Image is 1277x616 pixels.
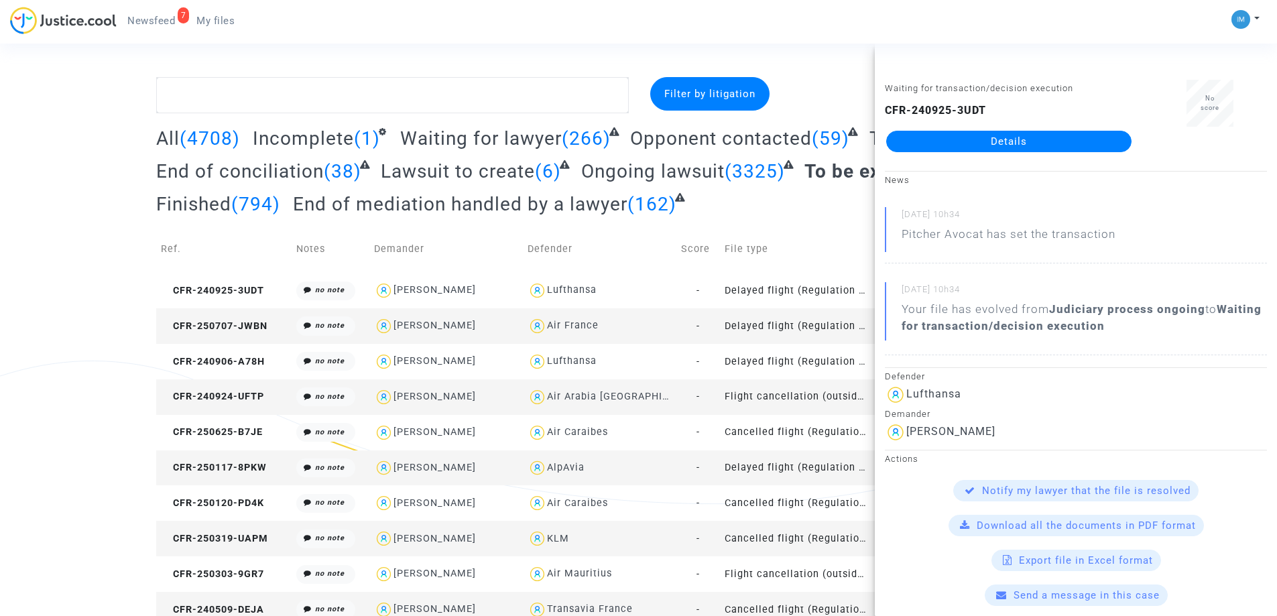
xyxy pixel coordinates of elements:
[253,127,354,149] span: Incomplete
[354,127,380,149] span: (1)
[547,391,703,402] div: Air Arabia [GEOGRAPHIC_DATA]
[720,450,873,486] td: Delayed flight (Regulation EC 261/2004)
[393,533,476,544] div: [PERSON_NAME]
[869,127,929,149] span: To pay
[696,320,700,332] span: -
[523,225,676,273] td: Defender
[720,556,873,592] td: Flight cancellation (outside of EU - Montreal Convention)
[369,225,523,273] td: Demander
[161,391,264,402] span: CFR-240924-UFTP
[374,564,393,584] img: icon-user.svg
[720,344,873,379] td: Delayed flight (Regulation EC 261/2004)
[902,226,1115,249] p: Pitcher Avocat has set the transaction
[885,422,906,443] img: icon-user.svg
[161,462,267,473] span: CFR-250117-8PKW
[885,175,910,185] small: News
[528,529,547,548] img: icon-user.svg
[178,7,190,23] div: 7
[696,568,700,580] span: -
[393,284,476,296] div: [PERSON_NAME]
[1201,95,1219,111] span: No score
[804,160,942,182] span: To be executed
[374,493,393,513] img: icon-user.svg
[315,286,345,294] i: no note
[720,379,873,415] td: Flight cancellation (outside of EU - Montreal Convention)
[547,568,612,579] div: Air Mauritius
[906,425,995,438] div: [PERSON_NAME]
[720,521,873,556] td: Cancelled flight (Regulation EC 261/2004)
[196,15,235,27] span: My files
[315,498,345,507] i: no note
[696,604,700,615] span: -
[393,568,476,579] div: [PERSON_NAME]
[393,497,476,509] div: [PERSON_NAME]
[696,391,700,402] span: -
[902,301,1267,334] div: Your file has evolved from to
[885,384,906,406] img: icon-user.svg
[547,320,599,331] div: Air France
[374,352,393,371] img: icon-user.svg
[1231,10,1250,29] img: a105443982b9e25553e3eed4c9f672e7
[982,485,1191,497] span: Notify my lawyer that the file is resolved
[161,356,265,367] span: CFR-240906-A78H
[885,104,986,117] b: CFR-240925-3UDT
[161,604,264,615] span: CFR-240509-DEJA
[547,497,608,509] div: Air Caraibes
[885,83,1073,93] small: Waiting for transaction/decision execution
[315,428,345,436] i: no note
[720,225,873,273] td: File type
[547,462,585,473] div: AlpAvia
[161,320,267,332] span: CFR-250707-JWBN
[1014,589,1160,601] span: Send a message in this case
[885,371,925,381] small: Defender
[315,357,345,365] i: no note
[696,426,700,438] span: -
[696,462,700,473] span: -
[906,387,961,400] div: Lufthansa
[696,285,700,296] span: -
[324,160,361,182] span: (38)
[161,426,263,438] span: CFR-250625-B7JE
[293,193,627,215] span: End of mediation handled by a lawyer
[547,533,569,544] div: KLM
[725,160,785,182] span: (3325)
[664,88,755,100] span: Filter by litigation
[161,497,264,509] span: CFR-250120-PD4K
[156,127,180,149] span: All
[873,225,953,273] td: Phase
[528,281,547,300] img: icon-user.svg
[630,127,812,149] span: Opponent contacted
[547,426,608,438] div: Air Caraibes
[885,409,930,419] small: Demander
[562,127,611,149] span: (266)
[720,308,873,344] td: Delayed flight (Regulation EC 261/2004)
[180,127,240,149] span: (4708)
[696,533,700,544] span: -
[161,568,264,580] span: CFR-250303-9GR7
[315,569,345,578] i: no note
[627,193,676,215] span: (162)
[400,127,562,149] span: Waiting for lawyer
[374,281,393,300] img: icon-user.svg
[528,352,547,371] img: icon-user.svg
[127,15,175,27] span: Newsfeed
[528,458,547,478] img: icon-user.svg
[696,497,700,509] span: -
[393,391,476,402] div: [PERSON_NAME]
[156,160,324,182] span: End of conciliation
[374,529,393,548] img: icon-user.svg
[393,462,476,473] div: [PERSON_NAME]
[886,131,1132,152] a: Details
[902,284,1267,301] small: [DATE] 10h34
[374,316,393,336] img: icon-user.svg
[315,321,345,330] i: no note
[381,160,535,182] span: Lawsuit to create
[528,387,547,407] img: icon-user.svg
[720,273,873,308] td: Delayed flight (Regulation EC 261/2004)
[393,320,476,331] div: [PERSON_NAME]
[117,11,186,31] a: 7Newsfeed
[977,519,1196,532] span: Download all the documents in PDF format
[315,463,345,472] i: no note
[547,355,597,367] div: Lufthansa
[720,485,873,521] td: Cancelled flight (Regulation EC 261/2004)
